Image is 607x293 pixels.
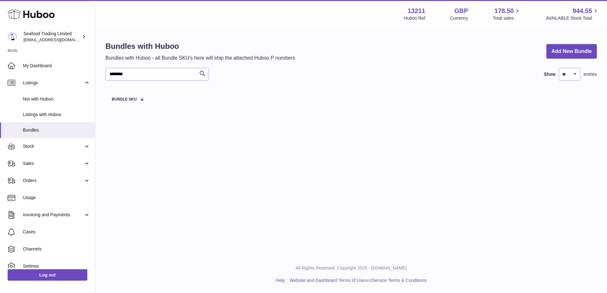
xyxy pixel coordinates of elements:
a: Add New Bundle [546,44,597,59]
span: Cases [23,229,90,235]
li: and [287,277,426,283]
span: Invoicing and Payments [23,212,83,218]
a: 944.55 AVAILABLE Stock Total [546,7,599,21]
span: Sales [23,160,83,166]
span: AVAILABLE Stock Total [546,15,599,21]
p: All Rights Reserved. Copyright 2025 - [DOMAIN_NAME] [100,265,602,271]
p: Bundles with Huboo - all Bundle SKU's here will ship the attached Huboo P numbers [105,55,295,62]
a: 178.50 Total sales [493,7,521,21]
label: Show [544,71,556,77]
span: Bundle SKU [112,97,137,101]
span: My Dashboard [23,63,90,69]
a: Service Terms & Conditions [372,278,427,283]
span: 178.50 [494,7,514,15]
span: Stock [23,143,83,149]
span: entries [584,71,597,77]
span: Listings with Huboo [23,112,90,118]
span: Channels [23,246,90,252]
span: Orders [23,178,83,184]
span: 944.55 [573,7,592,15]
strong: 13211 [408,7,425,15]
h1: Bundles with Huboo [105,41,295,51]
div: Currency [450,15,468,21]
span: Usage [23,195,90,201]
span: [EMAIL_ADDRESS][DOMAIN_NAME] [23,37,93,42]
span: Not with Huboo [23,96,90,102]
span: Total sales [493,15,521,21]
a: Log out [8,269,87,281]
span: Listings [23,80,83,86]
div: Huboo Ref [404,15,425,21]
span: Settings [23,263,90,269]
img: online@rickstein.com [8,32,17,42]
div: Seafood Trading Limited [23,31,81,43]
a: Website and Dashboard Terms of Use [290,278,364,283]
a: Help [276,278,285,283]
span: Bundles [23,127,90,133]
strong: GBP [454,7,468,15]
